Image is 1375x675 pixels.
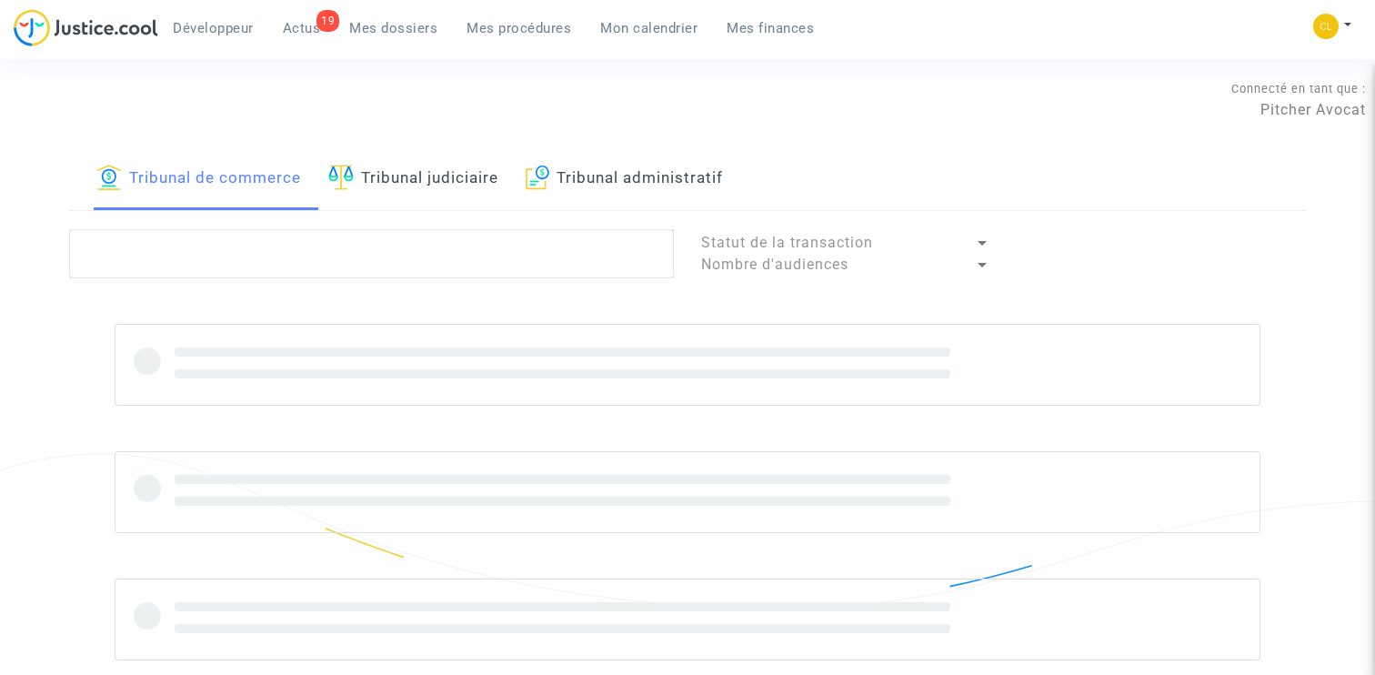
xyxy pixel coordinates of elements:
[335,15,452,42] a: Mes dossiers
[14,9,158,46] img: jc-logo.svg
[600,20,698,36] span: Mon calendrier
[526,165,550,190] img: icon-archive.svg
[1313,14,1339,39] img: f0b917ab549025eb3af43f3c4438ad5d
[173,20,254,36] span: Développeur
[96,165,122,190] img: icon-banque.svg
[268,15,336,42] a: 19Actus
[452,15,586,42] a: Mes procédures
[328,148,498,210] a: Tribunal judiciaire
[467,20,571,36] span: Mes procédures
[1231,82,1366,96] span: Connecté en tant que :
[283,20,321,36] span: Actus
[158,15,268,42] a: Développeur
[316,10,339,32] div: 19
[526,148,724,210] a: Tribunal administratif
[328,165,354,190] img: icon-faciliter-sm.svg
[701,234,873,251] span: Statut de la transaction
[96,148,301,210] a: Tribunal de commerce
[727,20,814,36] span: Mes finances
[712,15,828,42] a: Mes finances
[349,20,437,36] span: Mes dossiers
[701,256,848,273] span: Nombre d'audiences
[586,15,712,42] a: Mon calendrier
